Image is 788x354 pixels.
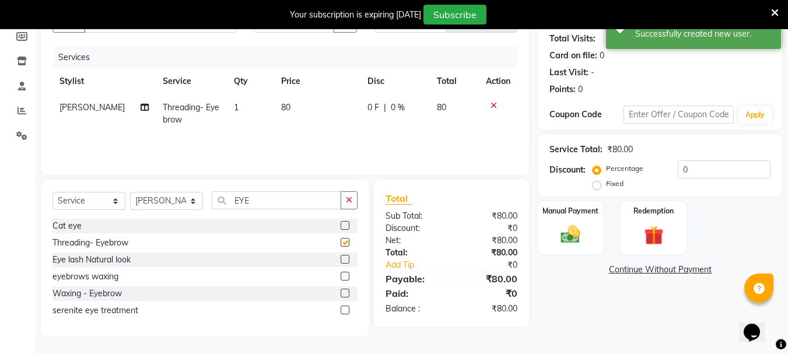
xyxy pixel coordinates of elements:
[377,259,464,271] a: Add Tip
[549,143,603,156] div: Service Total:
[451,234,526,247] div: ₹80.00
[624,106,734,124] input: Enter Offer / Coupon Code
[59,102,125,113] span: [PERSON_NAME]
[360,68,430,94] th: Disc
[451,210,526,222] div: ₹80.00
[607,143,633,156] div: ₹80.00
[377,286,451,300] div: Paid:
[451,286,526,300] div: ₹0
[290,9,421,21] div: Your subscription is expiring [DATE]
[542,206,598,216] label: Manual Payment
[739,307,776,342] iframe: chat widget
[540,264,780,276] a: Continue Without Payment
[606,178,624,189] label: Fixed
[451,272,526,286] div: ₹80.00
[591,66,594,79] div: -
[633,206,674,216] label: Redemption
[377,222,451,234] div: Discount:
[52,271,118,283] div: eyebrows waxing
[212,191,341,209] input: Search or Scan
[549,33,596,45] div: Total Visits:
[227,68,274,94] th: Qty
[54,47,526,68] div: Services
[451,303,526,315] div: ₹80.00
[156,68,227,94] th: Service
[52,68,156,94] th: Stylist
[163,102,219,125] span: Threading- Eyebrow
[234,102,239,113] span: 1
[377,272,451,286] div: Payable:
[638,223,670,247] img: _gift.svg
[635,28,772,40] div: Successfully created new user.
[377,247,451,259] div: Total:
[451,247,526,259] div: ₹80.00
[52,220,82,232] div: Cat eye
[367,101,379,114] span: 0 F
[738,106,772,124] button: Apply
[386,192,412,205] span: Total
[52,288,122,300] div: Waxing - Eyebrow
[549,108,623,121] div: Coupon Code
[281,102,290,113] span: 80
[274,68,360,94] th: Price
[377,303,451,315] div: Balance :
[549,50,597,62] div: Card on file:
[555,223,586,246] img: _cash.svg
[52,237,128,249] div: Threading- Eyebrow
[52,304,138,317] div: serenite eye treatment
[391,101,405,114] span: 0 %
[464,259,527,271] div: ₹0
[377,234,451,247] div: Net:
[437,102,446,113] span: 80
[52,254,131,266] div: Eye lash Natural look
[578,83,583,96] div: 0
[549,83,576,96] div: Points:
[479,68,517,94] th: Action
[384,101,386,114] span: |
[549,66,589,79] div: Last Visit:
[600,50,604,62] div: 0
[430,68,479,94] th: Total
[451,222,526,234] div: ₹0
[549,164,586,176] div: Discount:
[377,210,451,222] div: Sub Total:
[606,163,643,174] label: Percentage
[423,5,486,24] button: Subscribe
